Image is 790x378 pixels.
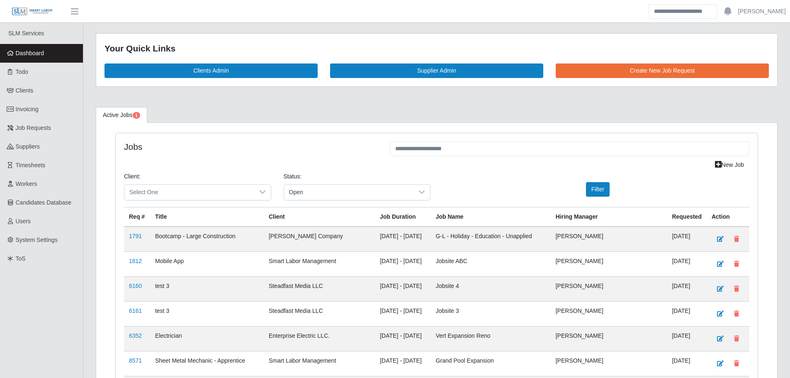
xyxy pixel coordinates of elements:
td: Smart Labor Management [264,351,375,376]
td: Grand Pool Expansion [431,351,551,376]
td: Steadfast Media LLC [264,301,375,326]
td: Sheet Metal Mechanic - Apprentice [150,351,264,376]
label: Client: [124,172,141,181]
span: Timesheets [16,162,46,168]
th: Job Name [431,207,551,227]
td: Jobsite 4 [431,276,551,301]
span: Todo [16,68,28,75]
td: [PERSON_NAME] [551,351,667,376]
td: Steadfast Media LLC [264,276,375,301]
td: [DATE] [667,326,707,351]
td: [DATE] [667,351,707,376]
img: SLM Logo [12,7,53,16]
td: Enterprise Electric LLC. [264,326,375,351]
td: test 3 [150,276,264,301]
td: [DATE] - [DATE] [375,351,430,376]
td: [PERSON_NAME] [551,227,667,252]
span: Open [284,185,414,200]
span: Candidates Database [16,199,72,206]
span: SLM Services [8,30,44,37]
th: Hiring Manager [551,207,667,227]
td: Vert Expansion Reno [431,326,551,351]
a: 6160 [129,283,142,289]
td: [DATE] [667,227,707,252]
td: [PERSON_NAME] [551,301,667,326]
a: New Job [710,158,749,172]
span: ToS [16,255,26,262]
td: [PERSON_NAME] [551,326,667,351]
th: Client [264,207,375,227]
span: Clients [16,87,34,94]
td: [PERSON_NAME] [551,251,667,276]
span: Users [16,218,31,224]
a: 1812 [129,258,142,264]
td: test 3 [150,301,264,326]
td: [DATE] [667,251,707,276]
td: [PERSON_NAME] Company [264,227,375,252]
td: [DATE] [667,276,707,301]
td: Mobile App [150,251,264,276]
td: [PERSON_NAME] [551,276,667,301]
th: Action [707,207,749,227]
a: Create New Job Request [556,63,769,78]
th: Req # [124,207,150,227]
span: Dashboard [16,50,44,56]
h4: Jobs [124,141,377,152]
th: Job Duration [375,207,430,227]
td: [DATE] - [DATE] [375,301,430,326]
a: Clients Admin [105,63,318,78]
td: [DATE] - [DATE] [375,326,430,351]
label: Status: [284,172,302,181]
div: Your Quick Links [105,42,769,55]
td: Jobsite 3 [431,301,551,326]
button: Filter [586,182,610,197]
span: Workers [16,180,37,187]
span: Invoicing [16,106,39,112]
td: Bootcamp - Large Construction [150,227,264,252]
a: 1791 [129,233,142,239]
span: Pending Jobs [133,112,140,119]
input: Search [649,4,717,19]
span: System Settings [16,237,58,243]
a: Active Jobs [96,107,147,123]
td: [DATE] - [DATE] [375,227,430,252]
a: 8571 [129,357,142,364]
a: 6161 [129,307,142,314]
td: Jobsite ABC [431,251,551,276]
td: [DATE] [667,301,707,326]
span: Suppliers [16,143,40,150]
td: Electrician [150,326,264,351]
th: Requested [667,207,707,227]
td: [DATE] - [DATE] [375,251,430,276]
td: Smart Labor Management [264,251,375,276]
a: 6352 [129,332,142,339]
span: Select One [124,185,254,200]
td: [DATE] - [DATE] [375,276,430,301]
span: Job Requests [16,124,51,131]
a: Supplier Admin [330,63,543,78]
td: G-L - Holiday - Education - Unapplied [431,227,551,252]
th: Title [150,207,264,227]
a: [PERSON_NAME] [738,7,786,16]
